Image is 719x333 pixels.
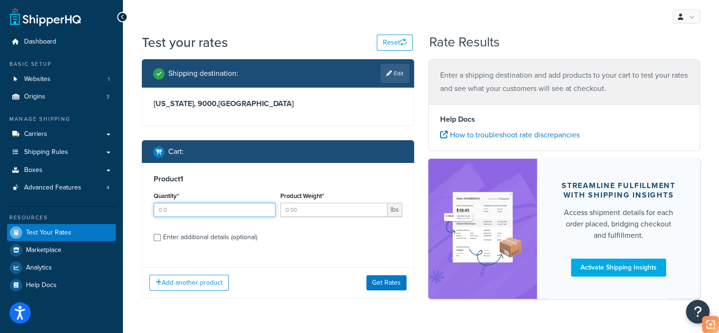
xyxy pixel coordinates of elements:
[366,275,407,290] button: Get Rates
[7,214,116,222] div: Resources
[154,234,161,241] input: Enter additional details (optional)
[381,64,409,83] a: Edit
[142,33,228,52] h1: Test your rates
[7,60,116,68] div: Basic Setup
[7,277,116,294] a: Help Docs
[163,231,257,244] div: Enter additional details (optional)
[106,184,110,192] span: 4
[26,246,61,254] span: Marketplace
[377,35,413,51] button: Reset
[24,184,81,192] span: Advanced Features
[7,88,116,106] a: Origins3
[388,203,402,217] span: lbs
[280,192,324,199] label: Product Weight*
[24,130,47,138] span: Carriers
[24,75,51,83] span: Websites
[442,173,523,285] img: feature-image-si-e24932ea9b9fcd0ff835db86be1ff8d589347e8876e1638d903ea230a36726be.png
[108,75,110,83] span: 1
[7,179,116,197] li: Advanced Features
[26,264,52,272] span: Analytics
[7,162,116,179] a: Boxes
[429,35,500,50] h2: Rate Results
[7,71,116,88] a: Websites1
[7,259,116,276] a: Analytics
[7,224,116,241] a: Test Your Rates
[7,242,116,259] a: Marketplace
[154,192,179,199] label: Quantity*
[7,33,116,51] a: Dashboard
[24,93,45,101] span: Origins
[686,300,710,324] button: Open Resource Center
[7,144,116,161] a: Shipping Rules
[154,203,276,217] input: 0.0
[7,88,116,106] li: Origins
[149,275,229,291] button: Add another product
[571,259,666,277] a: Activate Shipping Insights
[24,148,68,156] span: Shipping Rules
[24,166,43,174] span: Boxes
[440,69,689,95] p: Enter a shipping destination and add products to your cart to test your rates and see what your c...
[280,203,388,217] input: 0.00
[168,69,238,78] h2: Shipping destination :
[7,126,116,143] a: Carriers
[7,115,116,123] div: Manage Shipping
[560,207,677,241] div: Access shipment details for each order placed, bridging checkout and fulfillment.
[560,181,677,200] div: Streamline Fulfillment with Shipping Insights
[440,114,689,125] h4: Help Docs
[7,71,116,88] li: Websites
[26,281,57,289] span: Help Docs
[24,38,56,46] span: Dashboard
[440,129,580,140] a: How to troubleshoot rate discrepancies
[7,179,116,197] a: Advanced Features4
[168,147,184,156] h2: Cart :
[106,93,110,101] span: 3
[154,99,402,108] h3: [US_STATE], 9000 , [GEOGRAPHIC_DATA]
[154,174,402,184] h3: Product 1
[26,229,71,237] span: Test Your Rates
